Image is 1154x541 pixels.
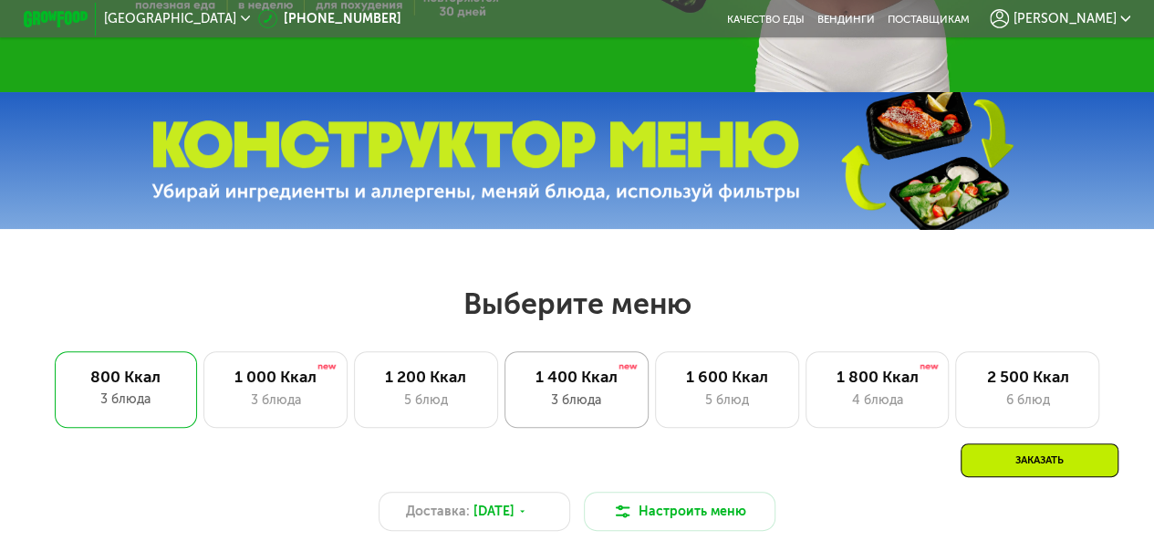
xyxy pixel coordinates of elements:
div: 1 800 Ккал [822,368,932,387]
h2: Выберите меню [51,286,1103,322]
a: Качество еды [726,13,804,26]
span: Доставка: [406,502,470,521]
div: 2 500 Ккал [972,368,1083,387]
div: 1 000 Ккал [221,368,331,387]
div: 1 400 Ккал [521,368,631,387]
a: [PHONE_NUMBER] [258,9,401,28]
div: 3 блюда [221,390,331,410]
div: 5 блюд [370,390,481,410]
div: 5 блюд [671,390,782,410]
button: Настроить меню [584,492,776,530]
div: 1 200 Ккал [370,368,481,387]
div: 4 блюда [822,390,932,410]
div: 6 блюд [972,390,1083,410]
div: 3 блюда [70,390,181,409]
span: [PERSON_NAME] [1014,13,1117,26]
div: 800 Ккал [70,368,181,387]
span: [GEOGRAPHIC_DATA] [104,13,236,26]
a: Вендинги [816,13,874,26]
span: [DATE] [473,502,515,521]
div: Заказать [961,443,1118,477]
div: поставщикам [887,13,969,26]
div: 1 600 Ккал [671,368,782,387]
div: 3 блюда [521,390,631,410]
